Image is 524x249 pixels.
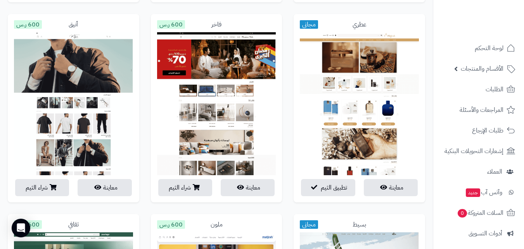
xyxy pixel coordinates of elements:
[444,146,503,157] span: إشعارات التحويلات البنكية
[457,207,503,218] span: السلات المتروكة
[364,179,418,196] button: معاينة
[221,179,275,196] button: معاينة
[301,179,355,196] button: تطبيق الثيم
[438,121,519,140] a: طلبات الإرجاع
[14,220,133,229] div: ثقافي
[300,20,419,29] div: عطري
[438,80,519,99] a: الطلبات
[300,220,419,229] div: بسيط
[475,43,503,54] span: لوحة التحكم
[461,63,503,74] span: الأقسام والمنتجات
[157,20,276,29] div: فاخر
[438,39,519,57] a: لوحة التحكم
[158,179,212,196] button: شراء الثيم
[300,220,318,229] span: مجاني
[321,183,347,192] span: تطبيق الثيم
[14,20,133,29] div: أنيق
[78,179,131,196] button: معاينة
[438,101,519,119] a: المراجعات والأسئلة
[472,125,503,136] span: طلبات الإرجاع
[157,220,276,229] div: ملون
[14,20,42,29] span: 600 ر.س
[469,228,502,239] span: أدوات التسويق
[438,162,519,181] a: العملاء
[460,104,503,115] span: المراجعات والأسئلة
[12,219,30,237] div: Open Intercom Messenger
[300,20,318,29] span: مجاني
[300,32,419,247] img: عطري
[458,209,467,218] span: 0
[15,179,69,196] button: شراء الثيم
[157,220,185,229] span: 600 ر.س
[157,20,185,29] span: 600 ر.س
[486,84,503,95] span: الطلبات
[438,204,519,222] a: السلات المتروكة0
[487,166,502,177] span: العملاء
[438,183,519,202] a: وآتس آبجديد
[465,187,502,198] span: وآتس آب
[466,188,480,197] span: جديد
[438,142,519,160] a: إشعارات التحويلات البنكية
[438,224,519,243] a: أدوات التسويق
